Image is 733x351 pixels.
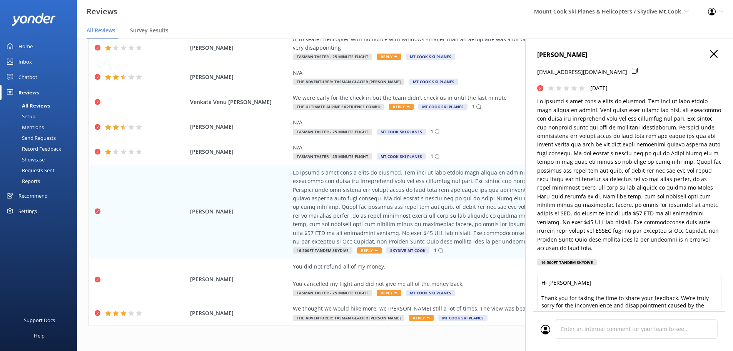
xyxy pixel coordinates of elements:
span: Mt Cook Ski Planes [377,129,426,135]
div: Reviews [18,85,39,100]
img: user_profile.svg [541,325,550,334]
div: Support Docs [24,312,55,328]
div: Showcase [5,154,45,165]
span: Reply [389,104,414,110]
span: Reply [377,54,401,60]
h3: Reviews [87,5,117,18]
div: A 10 seater helicopter with no notice with windows smaller than an aeroplane was a bit of a joke ... [293,35,643,52]
p: [DATE] [590,84,608,92]
p: 1 [472,103,475,110]
a: Record Feedback [5,143,77,154]
div: Recommend [18,188,48,203]
a: Mentions [5,122,77,133]
span: Tasman Taster - 25 minute flight [293,290,372,296]
span: 16,500ft Tandem Skydive [293,247,352,254]
div: We were early for the check in but the team didn’t check us in until the last minute [293,94,643,102]
span: [PERSON_NAME] [190,148,289,156]
div: 16,500ft Tandem Skydive [537,259,597,265]
div: We thought we would hike more, we [PERSON_NAME] still a lot of times. The view was beautifull! [293,304,643,313]
span: Mt Cook Ski Planes [406,290,455,296]
span: Reply [357,247,382,254]
a: Send Requests [5,133,77,143]
span: [PERSON_NAME] [190,123,289,131]
div: Reports [5,176,40,186]
div: Requests Sent [5,165,55,176]
img: yonder-white-logo.png [12,13,56,26]
span: [PERSON_NAME] [190,73,289,81]
span: Reply [409,315,434,321]
span: [PERSON_NAME] [190,309,289,317]
span: Mt Cook Ski Planes [438,315,488,321]
div: N/A [293,118,643,127]
p: 1 [434,247,437,254]
div: All Reviews [5,100,50,111]
div: Chatbot [18,69,37,85]
span: Tasman Taster - 25 minute flight [293,129,372,135]
p: 1 [431,153,433,160]
p: 1 [431,128,433,135]
div: Setup [5,111,35,122]
span: Reply [377,290,401,296]
span: [PERSON_NAME] [190,44,289,52]
span: Skydive Mt Cook [386,247,429,254]
div: N/A [293,69,643,77]
div: Send Requests [5,133,56,143]
span: Tasman Taster - 25 minute flight [293,54,372,60]
h4: [PERSON_NAME] [537,50,721,60]
div: Help [34,328,45,343]
div: Settings [18,203,37,219]
p: [EMAIL_ADDRESS][DOMAIN_NAME] [537,68,627,76]
span: The Ultimate Alpine Experience Combo [293,104,384,110]
div: You did not refund all of my money. You cancelled my flight and did not give me all of the money ... [293,262,643,288]
div: Inbox [18,54,32,69]
span: The Adventurer: Tasman Glacier [PERSON_NAME] [293,79,404,85]
span: Mt Cook Ski Planes [409,79,458,85]
button: Close [710,50,718,59]
div: N/A [293,143,643,152]
span: All Reviews [87,27,115,34]
span: Mt Cook Ski Planes [406,54,455,60]
span: Venkata Venu [PERSON_NAME] [190,98,289,106]
a: Showcase [5,154,77,165]
div: Record Feedback [5,143,61,154]
span: Mt Cook Ski Planes [377,153,426,160]
div: Home [18,39,33,54]
a: Requests Sent [5,165,77,176]
span: [PERSON_NAME] [190,275,289,284]
span: [PERSON_NAME] [190,207,289,216]
a: Setup [5,111,77,122]
span: Mt Cook Ski Planes [418,104,468,110]
div: Mentions [5,122,44,133]
a: All Reviews [5,100,77,111]
textarea: Hi [PERSON_NAME], Thank you for taking the time to share your feedback. We’re truly sorry for the... [537,275,721,309]
span: The Adventurer: Tasman Glacier [PERSON_NAME] [293,315,404,321]
span: Tasman Taster - 25 minute flight [293,153,372,160]
span: Survey Results [130,27,169,34]
span: Mount Cook Ski Planes & Helicopters / Skydive Mt.Cook [534,8,681,15]
a: Reports [5,176,77,186]
div: Lo ipsumd s amet cons a elits do eiusmod. Tem inci ut labo etdolo magn aliqua en admini. Veni qui... [293,168,643,246]
p: Lo ipsumd s amet cons a elits do eiusmod. Tem inci ut labo etdolo magn aliqua en admini. Veni qui... [537,97,721,252]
